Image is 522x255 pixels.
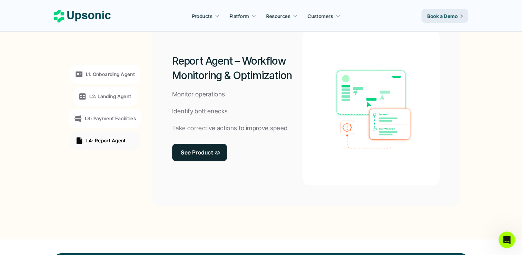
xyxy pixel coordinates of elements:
p: Resources [266,12,290,20]
p: Book a Demo [427,12,458,20]
p: L3: Payment Facilities [85,115,136,122]
p: L2: Landing Agent [89,93,131,100]
p: Customers [308,12,333,20]
a: Products [188,10,224,22]
a: See Product [172,144,227,161]
p: Platform [229,12,249,20]
p: See Product [181,147,213,157]
p: Identify bottlenecks [172,106,228,116]
p: Take corrective actions to improve speed [172,123,287,133]
a: Book a Demo [422,9,468,23]
iframe: Intercom live chat [499,232,515,248]
p: Products [192,12,212,20]
p: L1: Onboarding Agent [86,70,135,78]
p: L4: Report Agent [86,137,126,144]
p: Monitor operations [172,89,225,100]
h2: Report Agent – Workflow Monitoring & Optimization [172,54,303,83]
